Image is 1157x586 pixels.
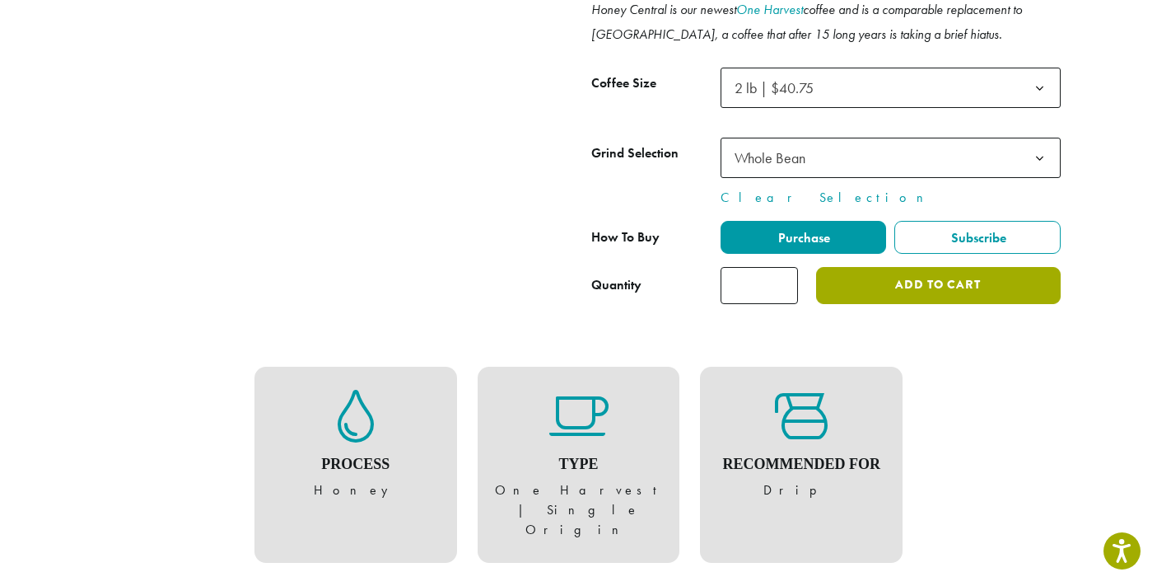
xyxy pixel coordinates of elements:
[271,456,441,474] h4: Process
[591,142,721,166] label: Grind Selection
[721,138,1061,178] span: Whole Bean
[736,1,803,18] a: One Harvest
[721,267,798,304] input: Product quantity
[271,390,441,500] figure: Honey
[721,68,1061,108] span: 2 lb | $40.75
[591,228,660,246] span: How To Buy
[494,456,664,474] h4: Type
[816,267,1060,304] button: Add to cart
[728,142,822,174] span: Whole Bean
[591,72,721,96] label: Coffee Size
[735,78,814,97] span: 2 lb | $40.75
[735,148,805,167] span: Whole Bean
[721,188,1061,208] a: Clear Selection
[949,229,1006,246] span: Subscribe
[716,390,886,500] figure: Drip
[591,275,641,295] div: Quantity
[591,1,1022,43] i: Honey Central is our newest coffee and is a comparable replacement to [GEOGRAPHIC_DATA], a coffee...
[728,72,830,104] span: 2 lb | $40.75
[716,456,886,474] h4: Recommended For
[494,390,664,540] figure: One Harvest | Single Origin
[776,229,830,246] span: Purchase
